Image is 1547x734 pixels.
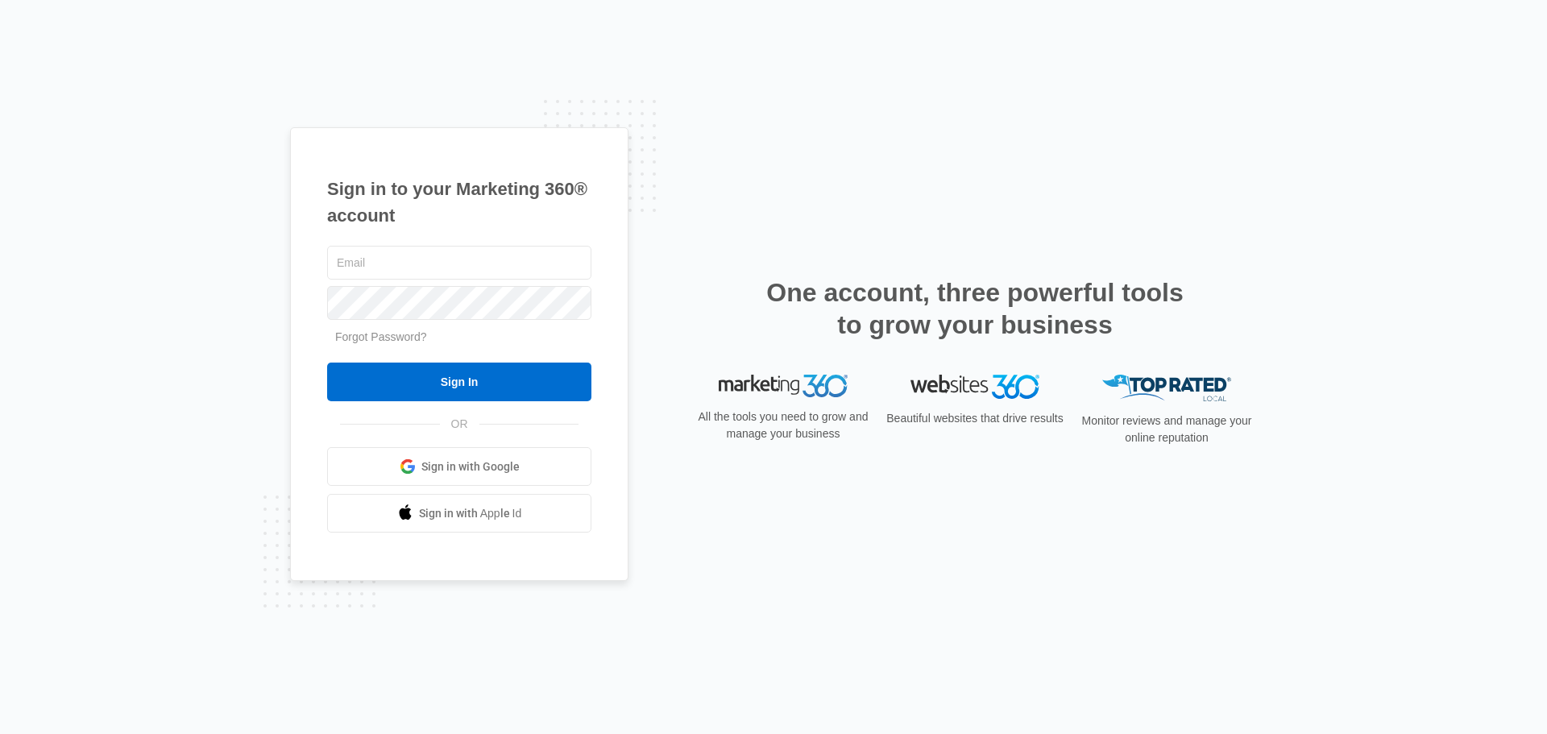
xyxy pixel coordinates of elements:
[421,458,520,475] span: Sign in with Google
[693,408,873,442] p: All the tools you need to grow and manage your business
[327,447,591,486] a: Sign in with Google
[440,416,479,433] span: OR
[327,494,591,533] a: Sign in with Apple Id
[335,330,427,343] a: Forgot Password?
[419,505,522,522] span: Sign in with Apple Id
[327,363,591,401] input: Sign In
[885,410,1065,427] p: Beautiful websites that drive results
[327,176,591,229] h1: Sign in to your Marketing 360® account
[1102,375,1231,401] img: Top Rated Local
[719,375,848,397] img: Marketing 360
[1076,413,1257,446] p: Monitor reviews and manage your online reputation
[327,246,591,280] input: Email
[910,375,1039,398] img: Websites 360
[761,276,1188,341] h2: One account, three powerful tools to grow your business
